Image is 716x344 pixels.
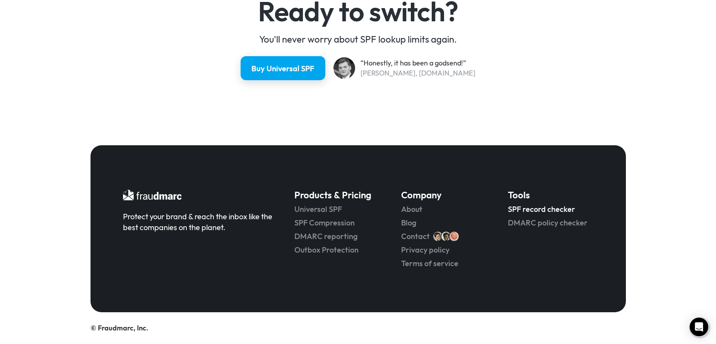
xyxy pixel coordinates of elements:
[294,217,379,228] a: SPF Compression
[123,211,273,233] div: Protect your brand & reach the inbox like the best companies on the planet.
[241,56,325,80] a: Buy Universal SPF
[508,189,593,201] h5: Tools
[401,204,486,215] a: About
[251,63,314,74] div: Buy Universal SPF
[91,323,148,332] a: © Fraudmarc, Inc.
[508,204,593,215] a: SPF record checker
[361,58,475,68] div: “Honestly, it has been a godsend!”
[508,217,593,228] a: DMARC policy checker
[401,231,430,242] a: Contact
[401,244,486,255] a: Privacy policy
[690,318,708,336] div: Open Intercom Messenger
[401,258,486,269] a: Terms of service
[219,33,497,45] div: You'll never worry about SPF lookup limits again.
[294,189,379,201] h5: Products & Pricing
[294,244,379,255] a: Outbox Protection
[401,217,486,228] a: Blog
[401,189,486,201] h5: Company
[294,204,379,215] a: Universal SPF
[294,231,379,242] a: DMARC reporting
[361,68,475,78] div: [PERSON_NAME], [DOMAIN_NAME]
